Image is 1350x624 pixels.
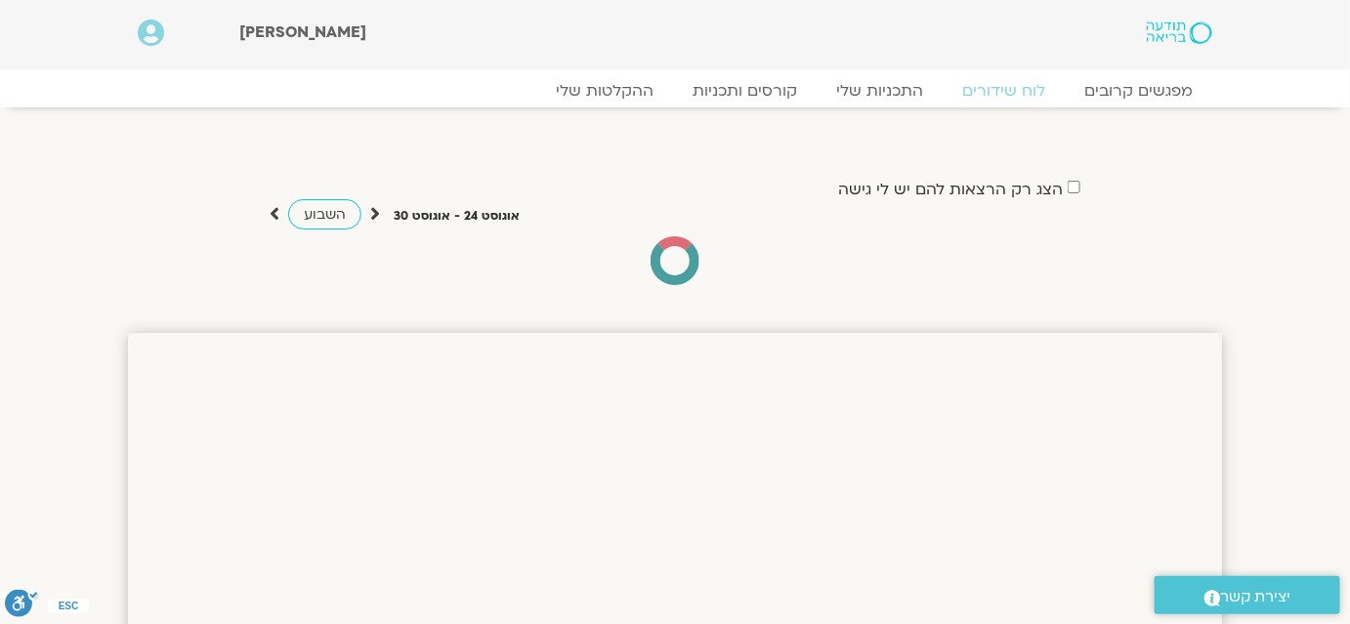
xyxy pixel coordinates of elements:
[304,205,346,224] span: השבוע
[288,199,361,229] a: השבוע
[394,206,520,227] p: אוגוסט 24 - אוגוסט 30
[1065,81,1212,101] a: מפגשים קרובים
[1155,576,1340,614] a: יצירת קשר
[943,81,1065,101] a: לוח שידורים
[1221,584,1291,610] span: יצירת קשר
[138,81,1212,101] nav: Menu
[838,181,1063,198] label: הצג רק הרצאות להם יש לי גישה
[817,81,943,101] a: התכניות שלי
[673,81,817,101] a: קורסים ותכניות
[240,21,367,43] span: [PERSON_NAME]
[536,81,673,101] a: ההקלטות שלי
